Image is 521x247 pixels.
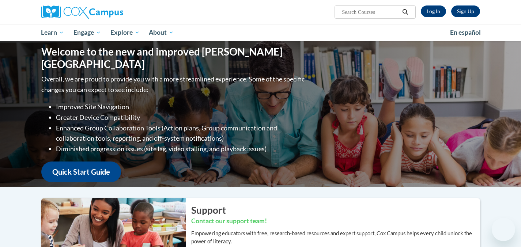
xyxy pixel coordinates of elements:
p: Overall, we are proud to provide you with a more streamlined experience. Some of the specific cha... [41,74,306,95]
button: Search [400,8,411,16]
span: Engage [73,28,101,37]
span: About [149,28,174,37]
li: Enhanced Group Collaboration Tools (Action plans, Group communication and collaboration tools, re... [56,123,306,144]
a: Log In [421,5,446,17]
li: Greater Device Compatibility [56,112,306,123]
div: Main menu [30,24,491,41]
a: Engage [69,24,106,41]
li: Improved Site Navigation [56,102,306,112]
a: En español [445,25,486,40]
input: Search Courses [341,8,400,16]
img: Cox Campus [41,5,123,19]
p: Empowering educators with free, research-based resources and expert support, Cox Campus helps eve... [191,229,480,246]
a: Learn [37,24,69,41]
span: En español [450,28,481,36]
span: Explore [110,28,140,37]
h3: Contact our support team! [191,217,480,226]
a: Register [451,5,480,17]
span: Learn [41,28,64,37]
li: Diminished progression issues (site lag, video stalling, and playback issues) [56,144,306,154]
a: About [144,24,178,41]
h1: Welcome to the new and improved [PERSON_NAME][GEOGRAPHIC_DATA] [41,46,306,70]
a: Quick Start Guide [41,161,121,182]
h2: Support [191,204,480,217]
iframe: Button to launch messaging window [492,218,515,241]
a: Cox Campus [41,5,180,19]
a: Explore [106,24,144,41]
